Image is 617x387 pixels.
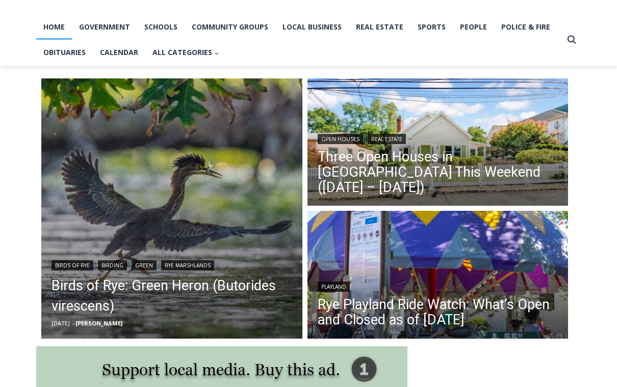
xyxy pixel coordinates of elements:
a: Intern @ [DOMAIN_NAME] [245,99,494,127]
span: Intern @ [DOMAIN_NAME] [267,101,473,124]
div: "the precise, almost orchestrated movements of cutting and assembling sushi and [PERSON_NAME] mak... [105,64,150,122]
a: Government [72,15,137,40]
a: Book [PERSON_NAME]'s Good Humor for Your Event [303,3,368,46]
div: Book [PERSON_NAME]'s Good Humor for Your Drive by Birthday [67,13,252,33]
span: – [72,320,75,327]
a: [PERSON_NAME] [75,320,122,327]
img: (PHOTO: Green Heron (Butorides virescens) at the Marshlands Conservancy in Rye, New York. Credit:... [41,79,302,340]
img: s_800_d653096d-cda9-4b24-94f4-9ae0c7afa054.jpeg [247,1,308,46]
div: | [318,132,558,145]
a: Read More Three Open Houses in Rye This Weekend (August 16 – 17) [307,79,569,209]
a: Open Tues. - Sun. [PHONE_NUMBER] [1,102,102,127]
div: | | | [52,259,292,271]
a: Birding [98,261,127,271]
a: Local Business [275,15,349,40]
nav: Primary Navigation [36,15,562,66]
a: Playland [318,282,350,292]
a: Read More Birds of Rye: Green Heron (Butorides virescens) [41,79,302,340]
a: Schools [137,15,185,40]
time: [DATE] [52,320,70,327]
a: Three Open Houses in [GEOGRAPHIC_DATA] This Weekend ([DATE] – [DATE]) [318,150,558,196]
a: Calendar [93,40,145,66]
a: Home [36,15,72,40]
img: 32 Ridgeland Terrace, Rye [307,79,569,209]
a: Community Groups [185,15,275,40]
a: Read More Rye Playland Ride Watch: What’s Open and Closed as of Thursday, August 14, 2025 [307,211,569,342]
a: Rye Marshlands [161,261,214,271]
button: View Search Form [562,31,581,49]
a: Sports [410,15,453,40]
a: Police & Fire [494,15,557,40]
a: Real Estate [349,15,410,40]
a: Birds of Rye: Green Heron (Butorides virescens) [52,276,292,317]
span: Open Tues. - Sun. [PHONE_NUMBER] [3,105,100,144]
a: Real Estate [368,134,406,145]
a: People [453,15,494,40]
a: Birds of Rye [52,261,93,271]
a: Obituaries [36,40,93,66]
a: Green [132,261,157,271]
button: Child menu of All Categories [145,40,226,66]
h4: Book [PERSON_NAME]'s Good Humor for Your Event [311,11,355,39]
img: (PHOTO: The Motorcycle Jump ride in the Kiddyland section of Rye Playland. File photo 2024. Credi... [307,211,569,342]
a: Open Houses [318,134,363,145]
a: Rye Playland Ride Watch: What’s Open and Closed as of [DATE] [318,297,558,328]
div: "[PERSON_NAME] and I covered the [DATE] Parade, which was a really eye opening experience as I ha... [258,1,482,99]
